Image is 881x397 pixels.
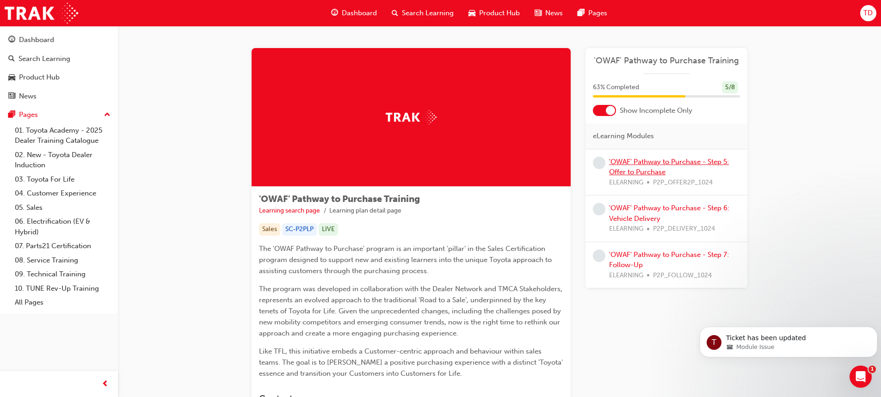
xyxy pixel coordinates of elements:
a: Product Hub [4,69,114,86]
button: Pages [4,106,114,123]
button: TD [860,5,876,21]
a: car-iconProduct Hub [461,4,527,23]
a: Search Learning [4,50,114,67]
a: 'OWAF' Pathway to Purchase - Step 7: Follow-Up [609,250,729,269]
span: 63 % Completed [593,82,639,93]
div: Sales [259,223,280,236]
a: 05. Sales [11,201,114,215]
li: Learning plan detail page [329,206,401,216]
span: pages-icon [578,7,585,19]
span: 1 [869,366,876,373]
iframe: Intercom live chat [850,366,872,388]
span: prev-icon [102,379,109,390]
span: learningRecordVerb_NONE-icon [593,157,605,169]
a: News [4,88,114,105]
div: Search Learning [18,54,70,64]
a: 'OWAF' Pathway to Purchase Training [593,55,740,66]
span: ELEARNING [609,270,643,281]
span: search-icon [8,55,15,63]
span: Pages [588,8,607,18]
img: Trak [386,110,437,124]
span: Show Incomplete Only [620,105,692,116]
div: Pages [19,110,38,120]
div: 5 / 8 [722,81,738,94]
a: 03. Toyota For Life [11,172,114,187]
div: LIVE [319,223,338,236]
span: guage-icon [8,36,15,44]
span: Search Learning [402,8,454,18]
a: 06. Electrification (EV & Hybrid) [11,214,114,239]
a: news-iconNews [527,4,570,23]
a: 08. Service Training [11,253,114,268]
span: P2P_FOLLOW_1024 [653,270,712,281]
a: 10. TUNE Rev-Up Training [11,281,114,296]
span: TD [863,8,873,18]
span: eLearning Modules [593,131,654,141]
div: Product Hub [19,72,60,83]
div: News [19,91,37,102]
a: Learning search page [259,207,320,214]
a: search-iconSearch Learning [384,4,461,23]
a: 'OWAF' Pathway to Purchase - Step 5: Offer to Purchase [609,158,729,177]
a: 04. Customer Experience [11,186,114,201]
a: 02. New - Toyota Dealer Induction [11,148,114,172]
a: All Pages [11,295,114,310]
span: learningRecordVerb_NONE-icon [593,250,605,262]
span: The 'OWAF Pathway to Purchase' program is an important 'pillar' in the Sales Certification progra... [259,244,554,275]
img: Trak [5,3,78,24]
span: News [545,8,563,18]
span: news-icon [535,7,542,19]
a: 'OWAF' Pathway to Purchase - Step 6: Vehicle Delivery [609,204,729,223]
span: Product Hub [479,8,520,18]
span: pages-icon [8,111,15,119]
span: Like TFL, this initiative embeds a Customer-centric approach and behaviour within sales teams. Th... [259,347,565,378]
a: guage-iconDashboard [324,4,384,23]
span: Dashboard [342,8,377,18]
span: car-icon [468,7,475,19]
button: DashboardSearch LearningProduct HubNews [4,30,114,106]
a: 09. Technical Training [11,267,114,281]
span: car-icon [8,73,15,82]
span: P2P_OFFER2P_1024 [653,177,713,188]
span: up-icon [104,109,111,121]
span: search-icon [392,7,398,19]
span: learningRecordVerb_NONE-icon [593,203,605,215]
span: news-icon [8,92,15,101]
iframe: Intercom notifications message [696,307,881,372]
a: 07. Parts21 Certification [11,239,114,253]
span: P2P_DELIVERY_1024 [653,224,715,234]
span: 'OWAF' Pathway to Purchase Training [259,194,420,204]
span: guage-icon [331,7,338,19]
div: Dashboard [19,35,54,45]
div: SC-P2PLP [282,223,317,236]
span: ELEARNING [609,177,643,188]
span: ELEARNING [609,224,643,234]
span: The program was developed in collaboration with the Dealer Network and TMCA Stakeholders, represe... [259,285,564,337]
a: pages-iconPages [570,4,615,23]
a: 01. Toyota Academy - 2025 Dealer Training Catalogue [11,123,114,148]
a: Dashboard [4,31,114,49]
